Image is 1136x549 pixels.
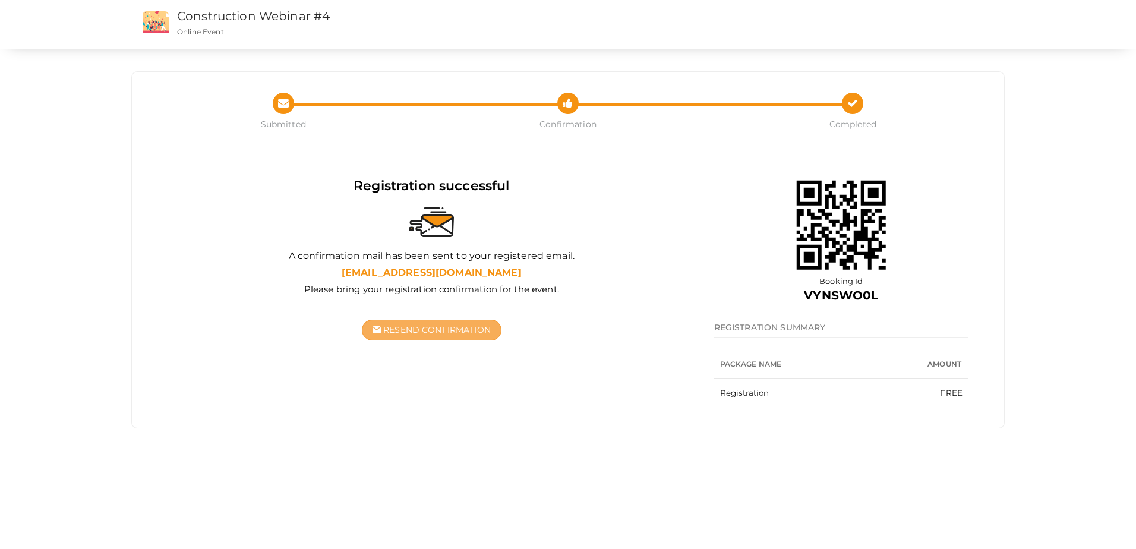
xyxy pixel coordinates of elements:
[177,9,330,23] a: Construction Webinar #4
[141,118,425,130] span: Submitted
[342,267,522,278] b: [EMAIL_ADDRESS][DOMAIN_NAME]
[177,27,745,37] p: Online Event
[425,118,710,130] span: Confirmation
[143,11,169,33] img: event2.png
[168,176,696,195] div: Registration successful
[804,288,878,302] b: VYNSWO0L
[383,324,491,335] span: Resend Confirmation
[714,379,892,408] td: Registration
[409,207,454,237] img: sent-email.svg
[892,350,968,379] th: Amount
[782,166,901,285] img: 68aaa22b46e0fb00019447c8
[714,322,826,333] span: REGISTRATION SUMMARY
[819,276,863,286] span: Booking Id
[304,283,559,295] label: Please bring your registration confirmation for the event.
[362,320,501,340] button: Resend Confirmation
[714,350,892,379] th: Package Name
[289,250,575,263] label: A confirmation mail has been sent to your registered email.
[940,388,963,397] span: FREE
[711,118,995,130] span: Completed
